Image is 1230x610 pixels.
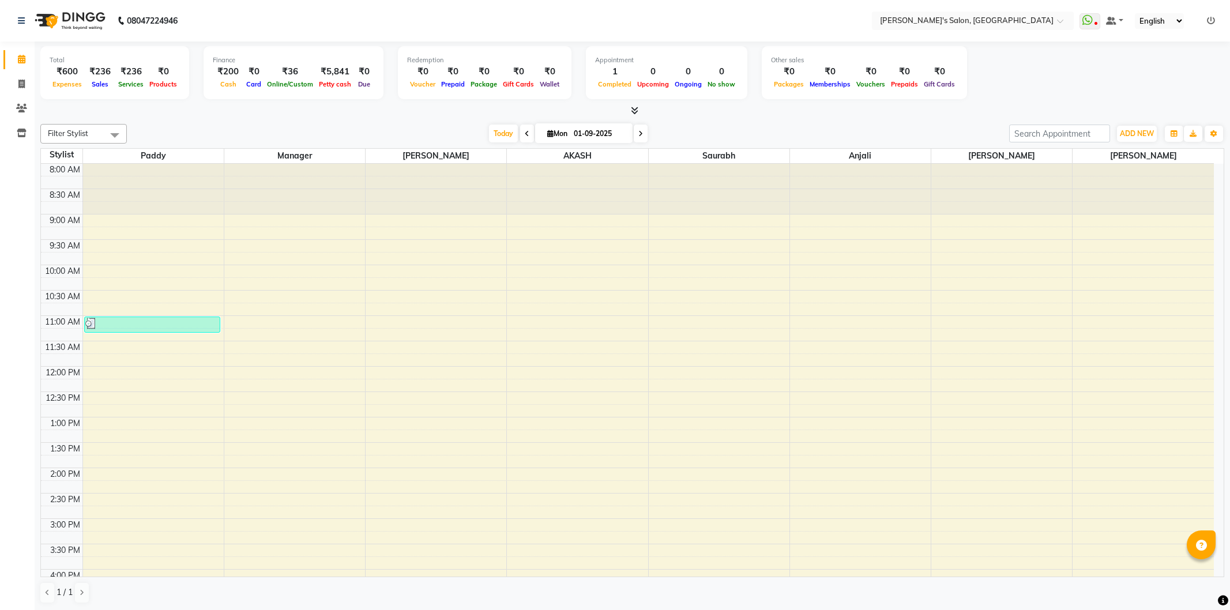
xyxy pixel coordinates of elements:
[217,80,239,88] span: Cash
[1120,129,1154,138] span: ADD NEW
[1009,125,1110,142] input: Search Appointment
[83,149,224,163] span: Paddy
[705,65,738,78] div: 0
[888,65,921,78] div: ₹0
[213,65,243,78] div: ₹200
[43,367,82,379] div: 12:00 PM
[570,125,628,142] input: 2025-09-01
[50,65,85,78] div: ₹600
[29,5,108,37] img: logo
[468,80,500,88] span: Package
[48,494,82,506] div: 2:30 PM
[649,149,789,163] span: Saurabh
[438,80,468,88] span: Prepaid
[50,55,180,65] div: Total
[48,570,82,582] div: 4:00 PM
[1117,126,1157,142] button: ADD NEW
[595,55,738,65] div: Appointment
[89,80,111,88] span: Sales
[43,392,82,404] div: 12:30 PM
[243,80,264,88] span: Card
[634,65,672,78] div: 0
[489,125,518,142] span: Today
[115,65,146,78] div: ₹236
[43,291,82,303] div: 10:30 AM
[537,65,562,78] div: ₹0
[47,214,82,227] div: 9:00 AM
[355,80,373,88] span: Due
[500,80,537,88] span: Gift Cards
[407,55,562,65] div: Redemption
[407,80,438,88] span: Voucher
[672,80,705,88] span: Ongoing
[213,55,374,65] div: Finance
[771,55,958,65] div: Other sales
[790,149,931,163] span: Anjali
[366,149,506,163] span: [PERSON_NAME]
[48,443,82,455] div: 1:30 PM
[43,265,82,277] div: 10:00 AM
[705,80,738,88] span: No show
[931,149,1072,163] span: [PERSON_NAME]
[634,80,672,88] span: Upcoming
[807,80,853,88] span: Memberships
[47,240,82,252] div: 9:30 AM
[354,65,374,78] div: ₹0
[921,65,958,78] div: ₹0
[853,65,888,78] div: ₹0
[50,80,85,88] span: Expenses
[264,80,316,88] span: Online/Custom
[146,65,180,78] div: ₹0
[500,65,537,78] div: ₹0
[146,80,180,88] span: Products
[43,341,82,353] div: 11:30 AM
[243,65,264,78] div: ₹0
[807,65,853,78] div: ₹0
[57,586,73,598] span: 1 / 1
[48,417,82,430] div: 1:00 PM
[595,80,634,88] span: Completed
[47,164,82,176] div: 8:00 AM
[672,65,705,78] div: 0
[316,65,354,78] div: ₹5,841
[853,80,888,88] span: Vouchers
[771,65,807,78] div: ₹0
[921,80,958,88] span: Gift Cards
[544,129,570,138] span: Mon
[48,129,88,138] span: Filter Stylist
[264,65,316,78] div: ₹36
[127,5,178,37] b: 08047224946
[507,149,648,163] span: AKASH
[48,519,82,531] div: 3:00 PM
[41,149,82,161] div: Stylist
[224,149,365,163] span: Manager
[85,65,115,78] div: ₹236
[316,80,354,88] span: Petty cash
[48,544,82,556] div: 3:30 PM
[595,65,634,78] div: 1
[48,468,82,480] div: 2:00 PM
[438,65,468,78] div: ₹0
[407,65,438,78] div: ₹0
[85,317,220,332] div: [PERSON_NAME] sir 06, TK01, 11:00 AM-11:20 AM, Hair Wash Regular ([DEMOGRAPHIC_DATA])
[888,80,921,88] span: Prepaids
[115,80,146,88] span: Services
[771,80,807,88] span: Packages
[537,80,562,88] span: Wallet
[43,316,82,328] div: 11:00 AM
[468,65,500,78] div: ₹0
[1073,149,1214,163] span: [PERSON_NAME]
[47,189,82,201] div: 8:30 AM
